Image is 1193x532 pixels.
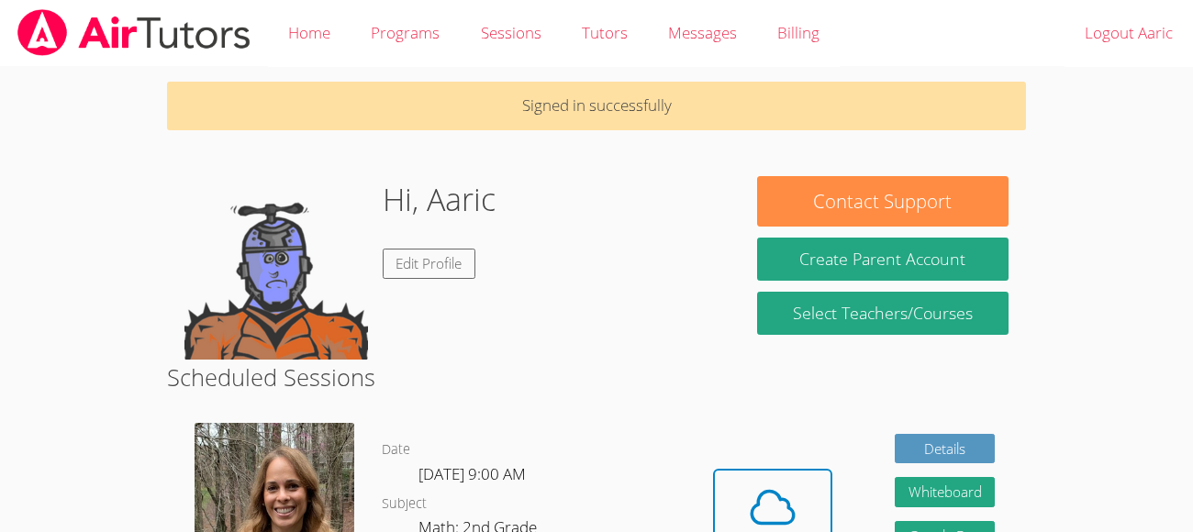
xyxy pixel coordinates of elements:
[382,438,410,461] dt: Date
[757,176,1009,227] button: Contact Support
[757,292,1009,335] a: Select Teachers/Courses
[167,360,1026,394] h2: Scheduled Sessions
[383,249,476,279] a: Edit Profile
[167,82,1026,130] p: Signed in successfully
[418,463,526,484] span: [DATE] 9:00 AM
[757,238,1009,281] button: Create Parent Account
[382,493,427,515] dt: Subject
[16,9,252,56] img: airtutors_banner-c4298cdbf04f3fff15de1276eac7730deb9818008684d7c2e4769d2f7ddbe033.png
[895,477,996,507] button: Whiteboard
[184,176,368,360] img: default.png
[383,176,496,223] h1: Hi, Aaric
[895,434,996,464] a: Details
[668,22,737,43] span: Messages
